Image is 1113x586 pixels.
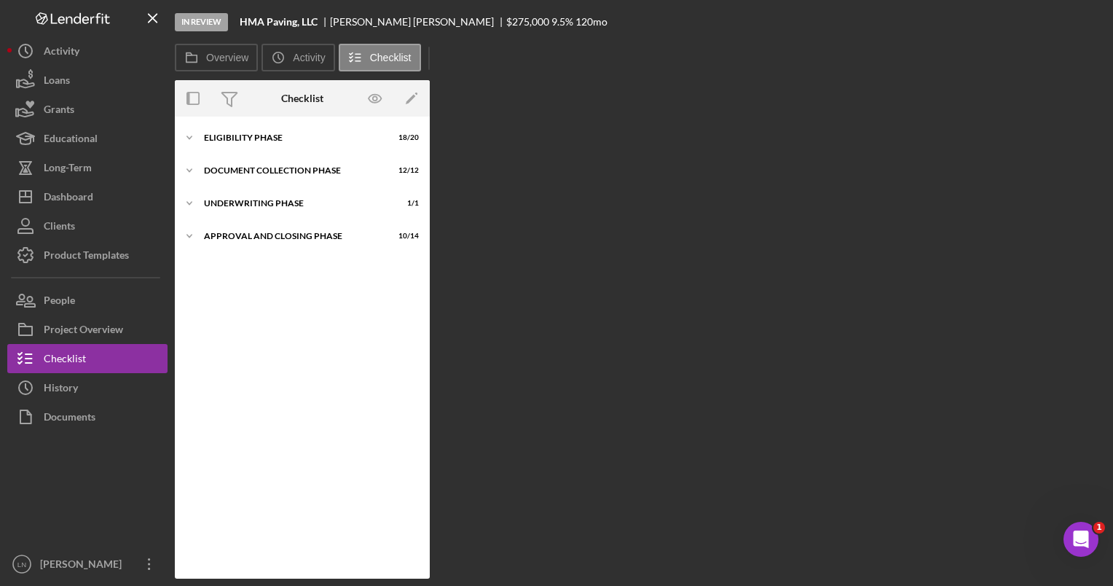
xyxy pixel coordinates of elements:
div: 12 / 12 [393,166,419,175]
button: History [7,373,168,402]
div: 9.5 % [551,16,573,28]
div: Document Collection Phase [204,166,382,175]
button: Clients [7,211,168,241]
span: $275,000 [506,15,549,28]
div: Eligibility Phase [204,133,382,142]
button: Project Overview [7,315,168,344]
div: Dashboard [44,182,93,215]
button: People [7,286,168,315]
button: LN[PERSON_NAME] [7,550,168,579]
div: Educational [44,124,98,157]
div: Grants [44,95,74,128]
label: Activity [293,52,325,63]
button: Activity [261,44,334,71]
div: Activity [44,36,79,69]
button: Activity [7,36,168,66]
div: 120 mo [575,16,607,28]
div: Product Templates [44,241,129,273]
div: History [44,373,78,406]
b: HMA Paving, LLC [240,16,318,28]
iframe: Intercom live chat [1063,522,1098,557]
div: In Review [175,13,228,31]
div: Documents [44,402,95,435]
button: Dashboard [7,182,168,211]
button: Product Templates [7,241,168,270]
text: LN [17,560,26,569]
div: Underwriting Phase [204,199,382,208]
button: Long-Term [7,153,168,182]
div: Checklist [281,93,323,104]
button: Educational [7,124,168,153]
div: Checklist [44,344,86,377]
div: People [44,286,75,319]
button: Loans [7,66,168,95]
div: 1 / 1 [393,199,419,208]
div: 10 / 14 [393,232,419,241]
span: 1 [1093,522,1105,534]
div: Long-Term [44,153,92,186]
div: [PERSON_NAME] [PERSON_NAME] [330,16,506,28]
button: Checklist [7,344,168,373]
div: Project Overview [44,315,123,348]
button: Checklist [339,44,421,71]
div: [PERSON_NAME] [36,550,131,582]
label: Overview [206,52,248,63]
button: Grants [7,95,168,124]
div: Clients [44,211,75,244]
div: 18 / 20 [393,133,419,142]
label: Checklist [370,52,412,63]
div: Approval and Closing Phase [204,232,382,241]
button: Documents [7,402,168,431]
button: Overview [175,44,258,71]
div: Loans [44,66,70,98]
